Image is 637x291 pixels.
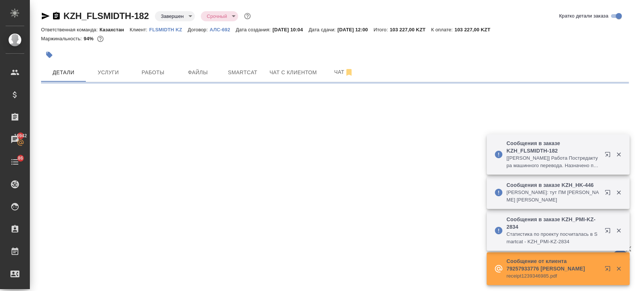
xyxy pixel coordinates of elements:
span: Чат с клиентом [269,68,317,77]
button: Срочный [204,13,229,19]
button: Открыть в новой вкладке [600,185,618,203]
span: Работы [135,68,171,77]
a: АЛС-692 [210,26,236,32]
div: Завершен [155,11,195,21]
p: Сообщения в заказе KZH_HK-446 [506,181,600,189]
p: Сообщение от клиента 79257933776 [PERSON_NAME] [506,257,600,272]
span: Чат [326,68,362,77]
span: 86 [13,154,28,162]
button: Открыть в новой вкладке [600,261,618,279]
button: 931.82 RUB; [96,34,105,44]
button: Завершен [159,13,186,19]
p: [DATE] 12:00 [337,27,374,32]
p: 94% [84,36,95,41]
p: Сообщения в заказе KZH_FLSMIDTH-182 [506,140,600,154]
p: [[PERSON_NAME]] Работа Постредактура машинного перевода. Назначено подразделение "Проектный офис" [506,154,600,169]
p: Казахстан [100,27,130,32]
p: FLSMIDTH KZ [149,27,188,32]
p: [DATE] 10:04 [272,27,309,32]
button: Скопировать ссылку [52,12,61,21]
button: Открыть в новой вкладке [600,223,618,241]
span: Детали [46,68,81,77]
p: Ответственная команда: [41,27,100,32]
p: receipt1239346985.pdf [506,272,600,280]
button: Закрыть [611,227,626,234]
button: Доп статусы указывают на важность/срочность заказа [243,11,252,21]
p: 103 227,00 KZT [455,27,496,32]
a: KZH_FLSMIDTH-182 [63,11,149,21]
a: 86 [2,153,28,171]
button: Закрыть [611,189,626,196]
p: Cтатистика по проекту посчиталась в Smartcat - KZH_PMI-KZ-2834 [506,231,600,245]
p: К оплате: [431,27,455,32]
a: FLSMIDTH KZ [149,26,188,32]
p: Дата сдачи: [309,27,337,32]
button: Добавить тэг [41,47,57,63]
p: 103 227,00 KZT [390,27,431,32]
button: Скопировать ссылку для ЯМессенджера [41,12,50,21]
span: Файлы [180,68,216,77]
p: Договор: [188,27,210,32]
p: Сообщения в заказе KZH_PMI-KZ-2834 [506,216,600,231]
p: Дата создания: [236,27,272,32]
span: 16942 [10,132,31,140]
span: Кратко детали заказа [559,12,608,20]
div: Завершен [201,11,238,21]
a: 16942 [2,130,28,149]
button: Закрыть [611,265,626,272]
p: Клиент: [129,27,149,32]
p: Итого: [374,27,390,32]
p: АЛС-692 [210,27,236,32]
button: Закрыть [611,151,626,158]
svg: Отписаться [344,68,353,77]
span: Услуги [90,68,126,77]
p: Маржинальность: [41,36,84,41]
button: Открыть в новой вкладке [600,147,618,165]
span: Smartcat [225,68,260,77]
p: [PERSON_NAME]: тут ПМ [PERSON_NAME] [PERSON_NAME] [506,189,600,204]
